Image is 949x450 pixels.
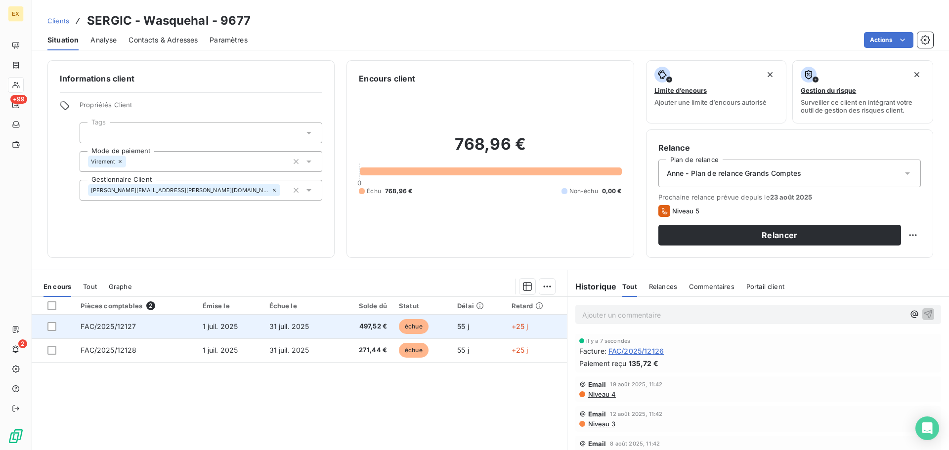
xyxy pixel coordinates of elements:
span: Facture : [579,346,606,356]
span: 271,44 € [343,345,387,355]
span: +99 [10,95,27,104]
span: 55 j [457,322,469,330]
span: Portail client [746,283,784,290]
span: FAC/2025/12127 [81,322,136,330]
div: Solde dû [343,302,387,310]
span: Gestion du risque [801,86,856,94]
span: 2 [18,339,27,348]
span: Contacts & Adresses [129,35,198,45]
span: 0 [357,179,361,187]
h3: SERGIC - Wasquehal - 9677 [87,12,251,30]
span: 23 août 2025 [770,193,813,201]
span: En cours [43,283,71,290]
span: 1 juil. 2025 [203,346,238,354]
input: Ajouter une valeur [280,186,288,195]
span: 31 juil. 2025 [269,322,309,330]
div: Pièces comptables [81,301,190,310]
a: +99 [8,97,23,113]
span: 55 j [457,346,469,354]
span: Tout [83,283,97,290]
div: Délai [457,302,500,310]
h6: Relance [658,142,921,154]
div: EX [8,6,24,22]
span: Analyse [90,35,117,45]
span: Tout [622,283,637,290]
span: FAC/2025/12128 [81,346,136,354]
div: Statut [399,302,445,310]
span: 768,96 € [385,187,412,196]
span: Limite d’encours [654,86,707,94]
span: +25 j [512,322,528,330]
span: Virement [91,159,115,164]
span: 497,52 € [343,322,387,331]
span: Paiement reçu [579,358,627,368]
span: 1 juil. 2025 [203,322,238,330]
span: 8 août 2025, 11:42 [610,441,660,447]
h2: 768,96 € [359,134,621,164]
span: Paramètres [210,35,248,45]
h6: Historique [567,281,617,292]
span: Email [588,410,606,418]
span: 135,72 € [629,358,658,368]
span: Ajouter une limite d’encours autorisé [654,98,767,106]
span: Échu [367,187,381,196]
button: Gestion du risqueSurveiller ce client en intégrant votre outil de gestion des risques client. [792,60,933,123]
span: Anne - Plan de relance Grands Comptes [667,168,802,178]
span: 12 août 2025, 11:42 [610,411,662,417]
a: Clients [47,16,69,26]
span: 31 juil. 2025 [269,346,309,354]
input: Ajouter une valeur [126,157,134,166]
span: échue [399,343,429,358]
span: FAC/2025/12126 [608,346,664,356]
div: Retard [512,302,561,310]
span: 0,00 € [602,187,622,196]
div: Émise le [203,302,258,310]
button: Actions [864,32,913,48]
span: Niveau 5 [672,207,699,215]
input: Ajouter une valeur [88,128,96,137]
span: 19 août 2025, 11:42 [610,381,662,387]
span: Graphe [109,283,132,290]
span: échue [399,319,429,334]
h6: Informations client [60,73,322,84]
span: Commentaires [689,283,734,290]
span: il y a 7 secondes [586,338,631,344]
div: Échue le [269,302,331,310]
span: Propriétés Client [80,101,322,115]
div: Open Intercom Messenger [915,416,939,440]
span: Situation [47,35,79,45]
span: Relances [649,283,677,290]
span: Non-échu [569,187,598,196]
span: Niveau 3 [587,420,615,428]
span: +25 j [512,346,528,354]
span: Niveau 4 [587,390,616,398]
h6: Encours client [359,73,415,84]
span: 2 [146,301,155,310]
img: Logo LeanPay [8,428,24,444]
span: Email [588,380,606,388]
button: Limite d’encoursAjouter une limite d’encours autorisé [646,60,787,123]
span: Surveiller ce client en intégrant votre outil de gestion des risques client. [801,98,925,114]
button: Relancer [658,225,901,245]
span: Email [588,440,606,448]
span: [PERSON_NAME][EMAIL_ADDRESS][PERSON_NAME][DOMAIN_NAME] [91,187,269,193]
span: Prochaine relance prévue depuis le [658,193,921,201]
span: Clients [47,17,69,25]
